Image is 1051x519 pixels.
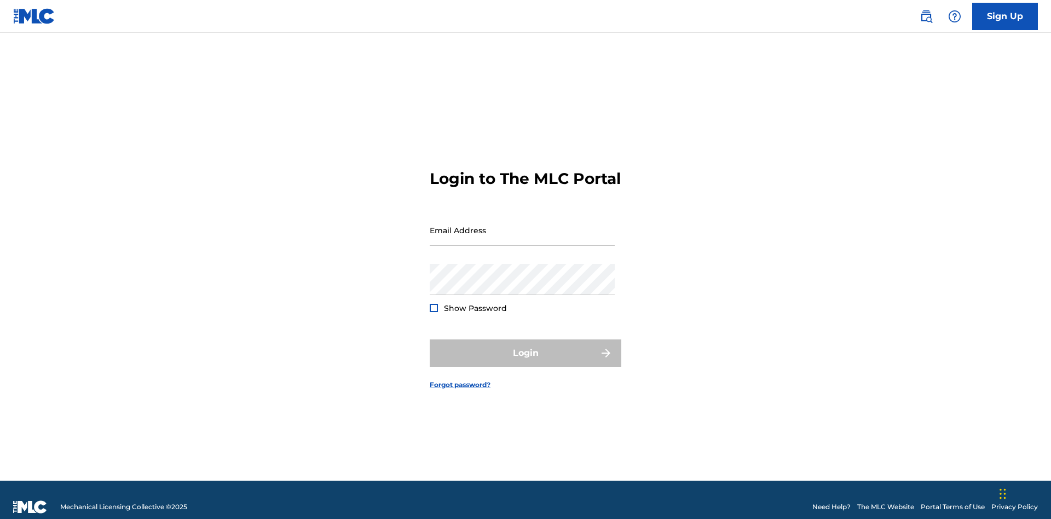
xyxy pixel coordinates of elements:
[996,466,1051,519] iframe: Chat Widget
[812,502,851,512] a: Need Help?
[430,380,490,390] a: Forgot password?
[944,5,966,27] div: Help
[991,502,1038,512] a: Privacy Policy
[444,303,507,313] span: Show Password
[915,5,937,27] a: Public Search
[430,169,621,188] h3: Login to The MLC Portal
[13,500,47,514] img: logo
[920,10,933,23] img: search
[13,8,55,24] img: MLC Logo
[857,502,914,512] a: The MLC Website
[972,3,1038,30] a: Sign Up
[60,502,187,512] span: Mechanical Licensing Collective © 2025
[921,502,985,512] a: Portal Terms of Use
[948,10,961,23] img: help
[1000,477,1006,510] div: Drag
